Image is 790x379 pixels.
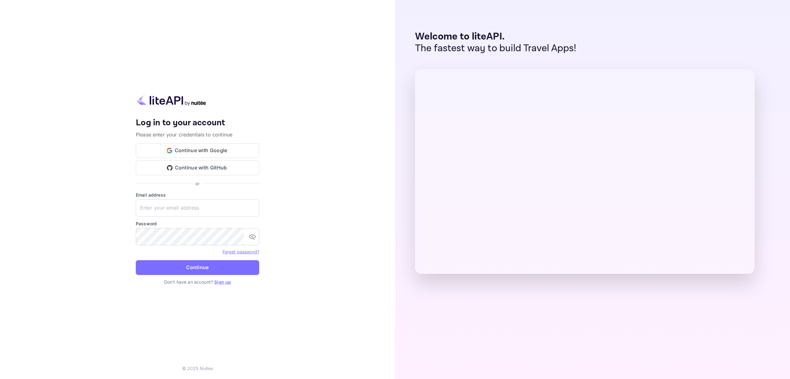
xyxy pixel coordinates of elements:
[136,260,259,275] button: Continue
[136,143,259,158] button: Continue with Google
[415,43,576,54] p: The fastest way to build Travel Apps!
[182,365,213,372] p: © 2025 Nuitee
[222,248,259,255] a: Forget password?
[136,94,207,106] img: liteapi
[136,199,259,217] input: Enter your email address
[415,31,576,43] p: Welcome to liteAPI.
[246,231,259,243] button: toggle password visibility
[415,69,755,274] img: liteAPI Dashboard Preview
[136,118,259,128] h4: Log in to your account
[136,279,259,285] p: Don't have an account?
[195,180,199,187] p: or
[136,131,259,138] p: Please enter your credentials to continue
[214,279,231,285] a: Sign up
[136,192,259,198] label: Email address
[222,249,259,254] a: Forget password?
[136,160,259,175] button: Continue with GitHub
[136,220,259,227] label: Password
